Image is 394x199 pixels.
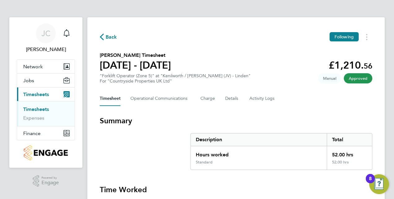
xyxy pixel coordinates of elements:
[369,174,389,194] button: Open Resource Center, 8 new notifications
[17,87,75,101] button: Timesheets
[330,32,359,41] button: Following
[100,52,171,59] h2: [PERSON_NAME] Timesheet
[42,29,50,37] span: JC
[9,17,82,168] nav: Main navigation
[329,59,372,71] app-decimal: £1,210.
[225,91,239,106] button: Details
[190,133,372,170] div: Summary
[100,185,372,195] h3: Time Worked
[361,32,372,42] button: Timesheets Menu
[100,33,117,41] button: Back
[42,180,59,185] span: Engage
[327,160,372,170] div: 52.00 hrs
[33,175,59,187] a: Powered byEngage
[23,91,49,97] span: Timesheets
[17,145,75,160] a: Go to home page
[17,60,75,73] button: Network
[23,78,34,83] span: Jobs
[23,106,49,112] a: Timesheets
[327,146,372,160] div: 52.00 hrs
[17,126,75,140] button: Finance
[344,73,372,83] span: This timesheet has been approved.
[23,130,41,136] span: Finance
[106,33,117,41] span: Back
[196,160,212,165] div: Standard
[17,46,75,53] span: Jayne Cadman
[100,116,372,126] h3: Summary
[327,133,372,146] div: Total
[191,133,327,146] div: Description
[191,146,327,160] div: Hours worked
[42,175,59,180] span: Powered by
[23,64,43,70] span: Network
[364,61,372,70] span: 56
[23,115,44,121] a: Expenses
[130,91,190,106] button: Operational Communications
[17,101,75,126] div: Timesheets
[100,78,251,84] div: For "Countryside Properties UK Ltd"
[17,74,75,87] button: Jobs
[369,179,372,187] div: 8
[200,91,215,106] button: Charge
[249,91,275,106] button: Activity Logs
[335,34,354,40] span: Following
[24,145,68,160] img: countryside-properties-logo-retina.png
[100,59,171,71] h1: [DATE] - [DATE]
[17,23,75,53] a: JC[PERSON_NAME]
[100,91,120,106] button: Timesheet
[100,73,251,84] div: "Forklift Operator (Zone 5)" at "Kenilworth / [PERSON_NAME] (JV) - Linden"
[318,73,341,83] span: This timesheet was manually created.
